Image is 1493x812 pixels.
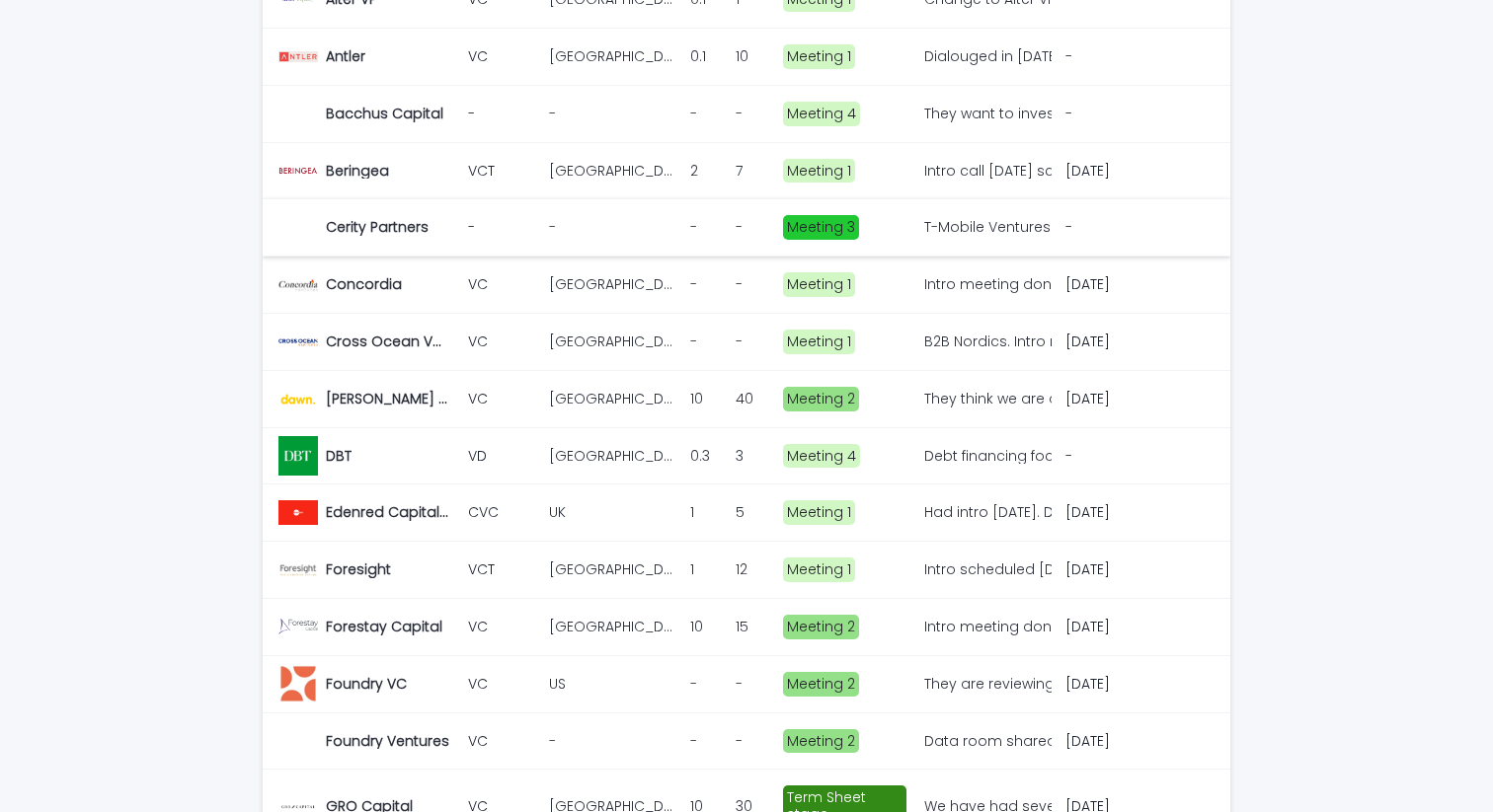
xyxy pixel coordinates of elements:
p: VC [468,333,533,350]
p: CVC [468,504,533,521]
div: Had intro [DATE]. Dont know the market but are interested in platform companies. Will share data-... [924,504,1048,521]
div: Debt financing focused on SMEs. Currently active lead. We expect a decision from their side over ... [924,448,1048,465]
p: Antler [326,44,369,65]
p: - [690,672,701,693]
p: - [736,672,746,693]
p: - [690,272,701,293]
p: Forestay Capital [326,615,446,635]
tr: Cerity PartnersCerity Partners --- -- -- Meeting 3T-Mobile Ventures. Had several meetings. Have b... [263,199,1230,257]
p: 1 [690,557,698,578]
p: US [549,672,570,693]
div: B2B Nordics. Intro meeting [DATE]. Ticket size 100k-1m, which is a bit low. All are ex-founders a... [924,333,1048,350]
tr: [PERSON_NAME] Capital[PERSON_NAME] Capital VC[GEOGRAPHIC_DATA][GEOGRAPHIC_DATA] 1010 4040 Meeting... [263,370,1230,427]
p: 0.1 [690,44,710,65]
p: [GEOGRAPHIC_DATA] [549,44,676,65]
p: - [736,330,746,350]
tr: DBTDBT VD[GEOGRAPHIC_DATA][GEOGRAPHIC_DATA] 0.30.3 33 Meeting 4Debt financing focused on SMEs. Cu... [263,427,1230,484]
p: - [1065,106,1189,122]
p: [DATE] [1065,733,1189,750]
div: They are reviewing the case and will get back to us soon. Have gotten back with confirmed interes... [924,676,1048,693]
p: Foresight [326,557,395,578]
p: 5 [736,500,748,521]
div: Meeting 2 [783,672,859,697]
p: [GEOGRAPHIC_DATA] [549,272,676,293]
p: 10 [690,387,707,407]
p: [GEOGRAPHIC_DATA] [549,330,676,350]
p: Concordia [326,272,406,293]
p: [GEOGRAPHIC_DATA] [549,159,676,180]
p: [DATE] [1065,391,1189,407]
p: 10 [736,44,752,65]
tr: Foundry VenturesFoundry Ventures VC-- -- -- Meeting 2Data room shared. Not yet accessed. [DATE] [263,712,1230,770]
div: Dialouged in [DATE]. Initiated again in [DATE] with Wayra intro. Stuck in meeting 1. We gave them... [924,48,1048,65]
p: [DATE] [1065,676,1189,693]
div: Intro call [DATE] scheduled. Very good meeting. Ticket size 6-10m. Interested to have access to d... [924,163,1048,180]
p: - [549,729,560,750]
div: Meeting 1 [783,557,855,582]
p: 1 [690,500,698,521]
p: - [468,106,533,122]
p: 40 [736,387,757,407]
p: - [1065,48,1189,65]
p: VCT [468,163,533,180]
p: Bacchus Capital [326,102,447,122]
p: - [736,215,746,236]
p: [DATE] [1065,619,1189,635]
p: VC [468,676,533,693]
p: [GEOGRAPHIC_DATA] [549,387,676,407]
tr: Foundry VCFoundry VC VCUSUS -- -- Meeting 2They are reviewing the case and will get back to us so... [263,655,1230,712]
p: [GEOGRAPHIC_DATA] [549,557,676,578]
div: They think we are a bit too soon. They want to see traction. We should reconsider reaching out wh... [924,391,1048,407]
div: Meeting 1 [783,500,855,525]
tr: Bacchus CapitalBacchus Capital --- -- -- Meeting 4They want to invest but it is a very small tick... [263,85,1230,142]
p: 2 [690,159,702,180]
div: Meeting 1 [783,272,855,297]
p: - [736,729,746,750]
p: [GEOGRAPHIC_DATA] [549,615,676,635]
div: Meeting 4 [783,444,860,469]
div: Meeting 2 [783,729,859,754]
div: Meeting 4 [783,102,860,126]
p: - [1065,448,1189,465]
p: UK [549,500,570,521]
p: Cerity Partners [326,215,432,236]
p: DBT [326,444,355,465]
p: - [1065,219,1189,236]
div: Meeting 3 [783,215,859,240]
p: Foundry VC [326,672,411,693]
tr: ConcordiaConcordia VC[GEOGRAPHIC_DATA][GEOGRAPHIC_DATA] -- -- Meeting 1Intro meeting done [DATE].... [263,257,1230,314]
p: - [549,102,560,122]
p: VC [468,48,533,65]
p: Edenred Capital Partners [326,500,453,521]
p: 12 [736,557,751,578]
p: [DATE] [1065,276,1189,293]
p: VC [468,276,533,293]
p: VD [468,448,533,465]
p: VC [468,619,533,635]
div: Data room shared. Not yet accessed. [924,733,1048,750]
p: 10 [690,615,707,635]
tr: Forestay CapitalForestay Capital VC[GEOGRAPHIC_DATA][GEOGRAPHIC_DATA] 1010 1515 Meeting 2Intro me... [263,598,1230,655]
p: Foundry Ventures [326,729,453,750]
tr: BeringeaBeringea VCT[GEOGRAPHIC_DATA][GEOGRAPHIC_DATA] 22 77 Meeting 1Intro call [DATE] scheduled... [263,142,1230,199]
p: [DATE] [1065,504,1189,521]
p: - [690,729,701,750]
tr: ForesightForesight VCT[GEOGRAPHIC_DATA][GEOGRAPHIC_DATA] 11 1212 Meeting 1Intro scheduled [DATE].... [263,542,1230,599]
p: - [736,272,746,293]
tr: Edenred Capital PartnersEdenred Capital Partners CVCUKUK 11 55 Meeting 1Had intro [DATE]. Dont kn... [263,484,1230,542]
p: [PERSON_NAME] Capital [326,387,453,407]
p: 7 [736,159,746,180]
div: T-Mobile Ventures. Had several meetings. Have been unresponsive since last one. Need to reach out... [924,219,1048,236]
p: 15 [736,615,752,635]
p: - [690,215,701,236]
p: - [468,219,533,236]
p: Beringea [326,159,393,180]
div: Intro scheduled [DATE]. MoM Foresight Intro call [DATE]. Good call for over an hour. Really liked... [924,561,1048,578]
tr: AntlerAntler VC[GEOGRAPHIC_DATA][GEOGRAPHIC_DATA] 0.10.1 1010 Meeting 1Dialouged in [DATE]. Initi... [263,28,1230,85]
p: VC [468,733,533,750]
div: Meeting 2 [783,615,859,639]
tr: Cross Ocean VenturesCross Ocean Ventures VC[GEOGRAPHIC_DATA][GEOGRAPHIC_DATA] -- -- Meeting 1B2B ... [263,313,1230,370]
p: - [690,102,701,122]
p: [GEOGRAPHIC_DATA] [549,444,676,465]
p: - [690,330,701,350]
